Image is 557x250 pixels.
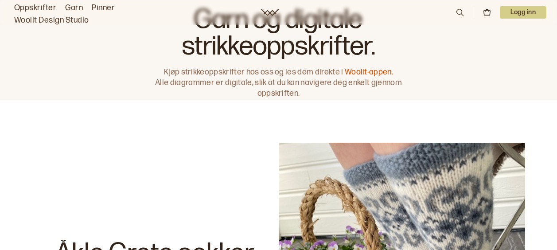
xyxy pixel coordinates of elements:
a: Pinner [92,2,115,14]
a: Woolit [261,9,279,16]
p: Kjøp strikkeoppskrifter hos oss og les dem direkte i Alle diagrammer er digitale, slik at du kan ... [151,67,406,99]
h1: Garn og digitale strikkeoppskrifter. [151,7,406,60]
a: Woolit-appen. [345,67,393,77]
p: Logg inn [500,6,546,19]
a: Woolit Design Studio [14,14,89,27]
button: User dropdown [500,6,546,19]
a: Garn [65,2,83,14]
a: Oppskrifter [14,2,56,14]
